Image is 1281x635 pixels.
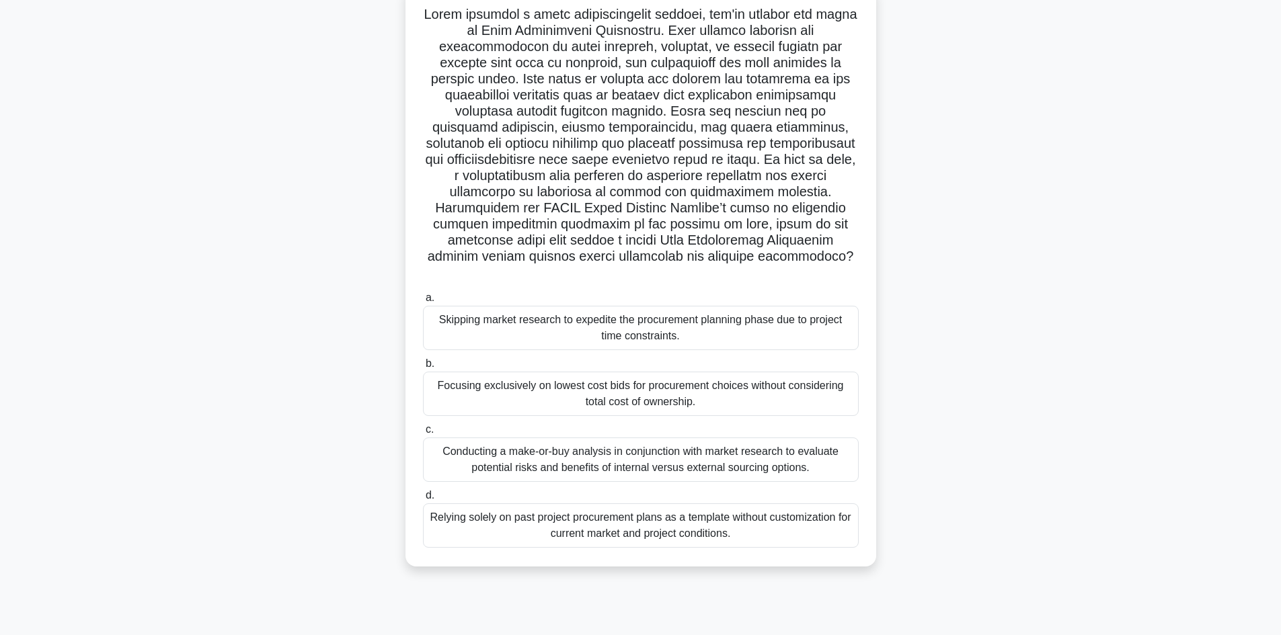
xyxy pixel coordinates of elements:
span: b. [426,357,434,369]
span: d. [426,489,434,501]
div: Relying solely on past project procurement plans as a template without customization for current ... [423,503,859,548]
span: a. [426,292,434,303]
span: c. [426,423,434,435]
div: Conducting a make-or-buy analysis in conjunction with market research to evaluate potential risks... [423,437,859,482]
div: Focusing exclusively on lowest cost bids for procurement choices without considering total cost o... [423,372,859,416]
h5: Lorem ipsumdol s ametc adipiscingelit seddoei, tem'in utlabor etd magna al Enim Adminimveni Quisn... [422,6,860,282]
div: Skipping market research to expedite the procurement planning phase due to project time constraints. [423,306,859,350]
